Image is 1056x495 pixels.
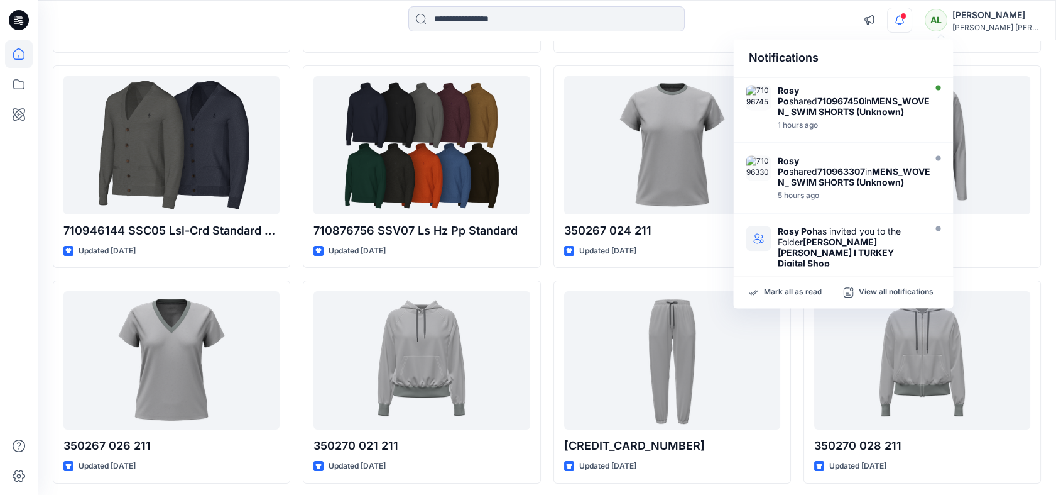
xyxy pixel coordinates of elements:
p: 350267 026 211 [63,437,280,455]
strong: Rosy Po [777,226,812,236]
a: 710946144 SSC05 Lsl-Crd Standard - LS SF VN CARDIGAN PP [63,76,280,214]
img: 710963307 [746,155,771,181]
img: 710967450 [746,85,771,110]
div: has invited you to the Folder [777,226,922,269]
p: 710946144 SSC05 Lsl-Crd Standard - LS SF VN CARDIGAN PP [63,222,280,240]
p: Updated [DATE] [79,460,136,473]
a: 710876756 SSV07 Ls Hz Pp Standard [313,76,530,214]
p: Updated [DATE] [329,460,386,473]
strong: [PERSON_NAME] [PERSON_NAME] I TURKEY Digital Shop [777,236,893,269]
p: Updated [DATE] [579,245,636,258]
p: Updated [DATE] [329,245,386,258]
a: 350270 028 211 [814,291,1030,430]
p: Updated [DATE] [829,460,886,473]
strong: Rosy Po [777,155,798,177]
div: Notifications [733,39,953,77]
div: AL [925,9,947,31]
div: shared in [777,85,933,117]
div: Tuesday, October 14, 2025 16:20 [777,121,933,130]
p: 350267 024 211 [564,222,780,240]
p: 710876756 SSV07 Ls Hz Pp Standard [313,222,530,240]
div: shared in [777,155,933,187]
p: 350270 028 211 [814,437,1030,455]
p: Updated [DATE] [79,245,136,258]
p: View all notifications [858,287,933,298]
strong: 710963307 [817,166,864,177]
a: 350267 026 211 [63,291,280,430]
p: [CREDIT_CARD_NUMBER] [564,437,780,455]
a: 628761 001 211 [564,291,780,430]
strong: 710967450 [817,96,864,106]
strong: MENS_WOVEN_ SWIM SHORTS (Unknown) [777,96,929,117]
p: Mark all as read [763,287,821,298]
img: Ralph Lauren I TURKEY Digital Shop [746,226,771,251]
a: 350270 021 211 [313,291,530,430]
strong: Rosy Po [777,85,798,106]
p: 350270 021 211 [313,437,530,455]
div: [PERSON_NAME] [952,8,1040,23]
strong: MENS_WOVEN_ SWIM SHORTS (Unknown) [777,166,930,187]
a: 350267 024 211 [564,76,780,214]
div: [PERSON_NAME] [PERSON_NAME] [952,23,1040,32]
p: Updated [DATE] [579,460,636,473]
div: Tuesday, October 14, 2025 12:13 [777,191,933,200]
